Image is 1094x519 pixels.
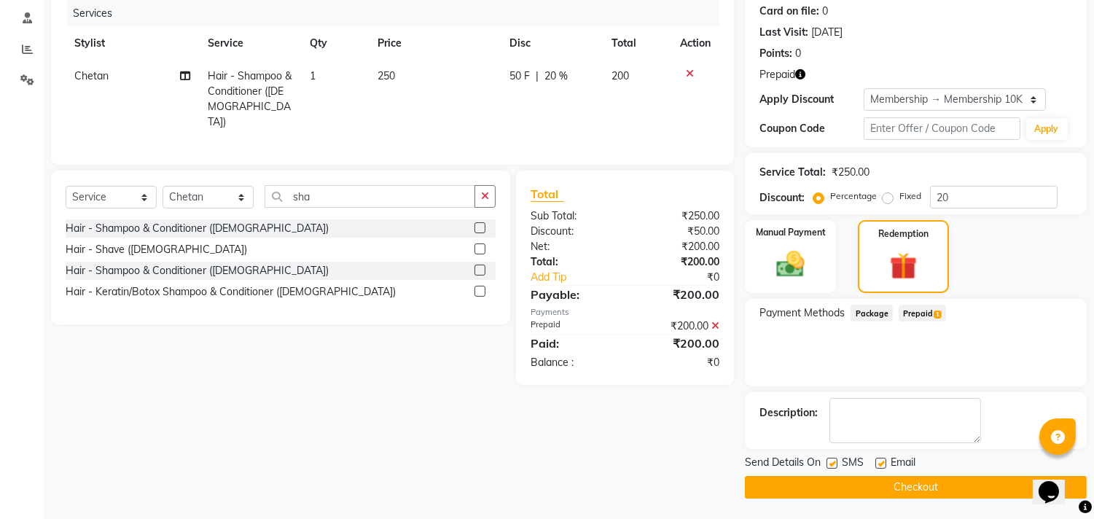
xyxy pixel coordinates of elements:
div: Discount: [520,224,625,239]
div: Description: [759,405,818,421]
div: ₹250.00 [625,208,731,224]
div: Card on file: [759,4,819,19]
span: SMS [842,455,864,473]
div: Last Visit: [759,25,808,40]
div: Hair - Shampoo & Conditioner ([DEMOGRAPHIC_DATA]) [66,263,329,278]
span: Payment Methods [759,305,845,321]
span: | [536,69,539,84]
div: Hair - Shave ([DEMOGRAPHIC_DATA]) [66,242,247,257]
span: Prepaid [899,305,946,321]
span: Prepaid [759,67,795,82]
iframe: chat widget [1033,461,1079,504]
div: Service Total: [759,165,826,180]
div: Discount: [759,190,805,206]
div: Net: [520,239,625,254]
div: ₹200.00 [625,335,731,352]
span: Package [851,305,893,321]
img: _cash.svg [767,248,813,281]
span: 50 F [509,69,530,84]
th: Action [671,27,719,60]
span: 20 % [544,69,568,84]
button: Checkout [745,476,1087,499]
div: ₹0 [643,270,731,285]
div: 0 [795,46,801,61]
span: 250 [378,69,395,82]
a: Add Tip [520,270,643,285]
span: 1 [934,311,942,319]
div: ₹200.00 [625,319,731,334]
div: Hair - Keratin/Botox Shampoo & Conditioner ([DEMOGRAPHIC_DATA]) [66,284,396,300]
th: Service [199,27,301,60]
span: Hair - Shampoo & Conditioner ([DEMOGRAPHIC_DATA]) [208,69,292,128]
div: ₹0 [625,355,731,370]
div: Apply Discount [759,92,864,107]
span: Chetan [74,69,109,82]
div: ₹50.00 [625,224,731,239]
div: 0 [822,4,828,19]
button: Apply [1026,118,1068,140]
div: ₹250.00 [832,165,870,180]
span: Send Details On [745,455,821,473]
label: Percentage [830,190,877,203]
div: Payable: [520,286,625,303]
label: Fixed [899,190,921,203]
div: Coupon Code [759,121,864,136]
div: Paid: [520,335,625,352]
div: Prepaid [520,319,625,334]
div: Points: [759,46,792,61]
th: Qty [301,27,369,60]
label: Redemption [878,227,929,241]
div: Payments [531,306,719,319]
th: Disc [501,27,603,60]
div: [DATE] [811,25,843,40]
img: _gift.svg [881,249,925,283]
div: ₹200.00 [625,286,731,303]
th: Total [603,27,671,60]
span: 200 [612,69,629,82]
span: 1 [310,69,316,82]
div: Sub Total: [520,208,625,224]
label: Manual Payment [756,226,826,239]
span: Total [531,187,564,202]
input: Enter Offer / Coupon Code [864,117,1020,140]
input: Search or Scan [265,185,475,208]
div: ₹200.00 [625,254,731,270]
div: ₹200.00 [625,239,731,254]
div: Balance : [520,355,625,370]
span: Email [891,455,915,473]
div: Hair - Shampoo & Conditioner ([DEMOGRAPHIC_DATA]) [66,221,329,236]
div: Total: [520,254,625,270]
th: Price [369,27,501,60]
th: Stylist [66,27,199,60]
